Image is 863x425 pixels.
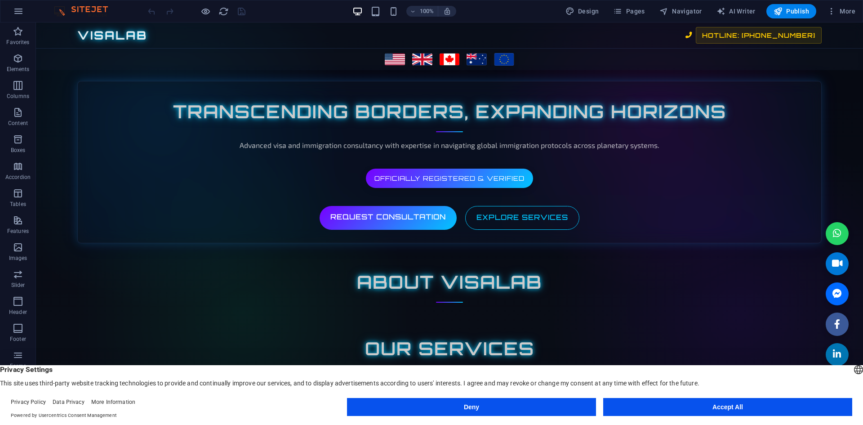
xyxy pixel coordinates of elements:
[200,6,211,17] button: Click here to leave preview mode and continue editing
[9,255,27,262] p: Images
[218,6,229,17] i: Reload page
[565,7,599,16] span: Design
[562,4,603,18] div: Design (Ctrl+Alt+Y)
[656,4,706,18] button: Navigator
[7,93,29,100] p: Columns
[10,336,26,343] p: Footer
[716,7,756,16] span: AI Writer
[659,7,702,16] span: Navigator
[613,7,645,16] span: Pages
[8,120,28,127] p: Content
[5,174,31,181] p: Accordion
[766,4,816,18] button: Publish
[10,201,26,208] p: Tables
[52,6,119,17] img: Editor Logo
[406,6,438,17] button: 100%
[218,6,229,17] button: reload
[609,4,648,18] button: Pages
[7,228,29,235] p: Features
[10,362,26,370] p: Forms
[7,66,30,73] p: Elements
[420,6,434,17] h6: 100%
[9,309,27,316] p: Header
[562,4,603,18] button: Design
[827,7,855,16] span: More
[11,147,26,154] p: Boxes
[713,4,759,18] button: AI Writer
[823,4,859,18] button: More
[11,282,25,289] p: Slider
[774,7,809,16] span: Publish
[6,39,29,46] p: Favorites
[443,7,451,15] i: On resize automatically adjust zoom level to fit chosen device.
